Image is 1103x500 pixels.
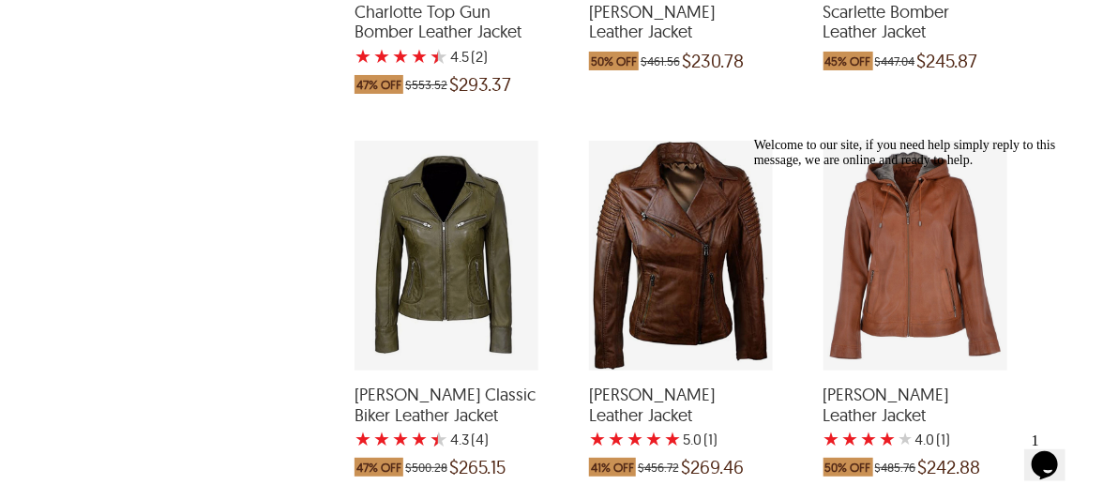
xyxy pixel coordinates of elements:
[683,430,702,448] label: 5.0
[589,2,773,42] span: Elina Biker Leather Jacket
[411,430,428,448] label: 4 rating
[880,430,897,448] label: 4 rating
[703,430,713,448] span: (1
[405,458,447,477] span: $500.28
[355,458,403,477] span: 47% OFF
[917,52,978,70] span: $245.87
[861,430,878,448] label: 3 rating
[430,430,448,448] label: 5 rating
[899,430,914,448] label: 5 rating
[373,47,390,66] label: 2 rating
[471,430,484,448] span: (4
[915,430,935,448] label: 4.0
[450,430,469,448] label: 4.3
[589,458,636,477] span: 41% OFF
[430,47,448,66] label: 5 rating
[450,47,469,66] label: 4.5
[373,430,390,448] label: 2 rating
[355,430,371,448] label: 1 rating
[589,52,639,70] span: 50% OFF
[589,430,606,448] label: 1 rating
[638,458,679,477] span: $456.72
[823,430,840,448] label: 1 rating
[608,430,625,448] label: 2 rating
[875,52,915,70] span: $447.04
[471,47,483,66] span: (2
[823,358,1007,486] a: Alice Biker Leather Jacket with a 4 Star Rating 1 Product Review which was at a price of $485.76,...
[355,358,538,486] a: Leona Classic Biker Leather Jacket with a 4.25 Star Rating 4 Product Review which was at a price ...
[641,52,680,70] span: $461.56
[937,430,951,448] span: )
[392,430,409,448] label: 3 rating
[392,47,409,66] label: 3 rating
[823,2,1007,42] span: Scarlette Bomber Leather Jacket
[355,385,538,425] span: Leona Classic Biker Leather Jacket
[747,130,1084,416] iframe: chat widget
[589,385,773,425] span: Alicia Biker Leather Jacket
[823,458,873,477] span: 50% OFF
[589,358,773,486] a: Alicia Biker Leather Jacket with a 5 Star Rating 1 Product Review which was at a price of $456.72...
[1024,425,1084,481] iframe: chat widget
[355,47,371,66] label: 1 rating
[664,430,681,448] label: 5 rating
[645,430,662,448] label: 4 rating
[681,458,744,477] span: $269.46
[875,458,916,477] span: $485.76
[411,47,428,66] label: 4 rating
[449,75,511,94] span: $293.37
[627,430,643,448] label: 3 rating
[937,430,946,448] span: (1
[355,2,538,42] span: Charlotte Top Gun Bomber Leather Jacket
[449,458,506,477] span: $265.15
[918,458,981,477] span: $242.88
[703,430,718,448] span: )
[8,8,310,37] span: Welcome to our site, if you need help simply reply to this message, we are online and ready to help.
[823,52,873,70] span: 45% OFF
[405,75,447,94] span: $553.52
[8,8,345,38] div: Welcome to our site, if you need help simply reply to this message, we are online and ready to help.
[355,75,403,94] span: 47% OFF
[842,430,859,448] label: 2 rating
[471,430,489,448] span: )
[471,47,488,66] span: )
[682,52,744,70] span: $230.78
